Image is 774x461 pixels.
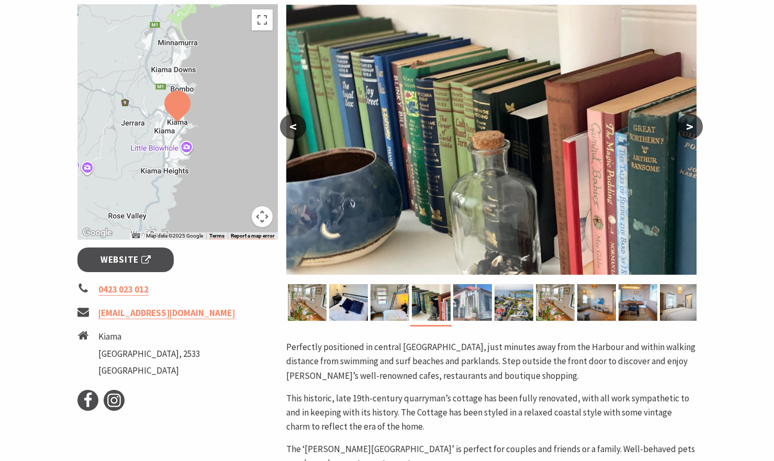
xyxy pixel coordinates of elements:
img: Antique style queen bed, dressed in luxury linen [660,284,699,321]
span: Map data ©2025 Google [146,233,203,239]
li: [GEOGRAPHIC_DATA] [98,364,200,378]
li: Kiama [98,330,200,344]
img: books with a cup of tea - perfect for a rainy day [412,284,451,321]
a: Open this area in Google Maps (opens a new window) [80,226,115,240]
span: Website [100,253,151,267]
img: Walk to the lighthouse, blowhole, Black Beach and swimming rock pool [495,284,533,321]
a: Report a map error [231,233,275,239]
img: Enjoy eating in [619,284,657,321]
img: Cozy up on the generous sofa and watch your favourite show [577,284,616,321]
a: Website [77,248,174,272]
img: Sun-room with views of Black Beach and the light house [536,284,575,321]
button: > [677,114,703,139]
button: Keyboard shortcuts [132,232,140,240]
img: Double bed [329,284,368,321]
p: This historic, late 19th-century quarryman’s cottage has been fully renovated, with all work symp... [286,391,697,434]
img: Google [80,226,115,240]
button: Toggle fullscreen view [252,9,273,30]
img: Bedroom 2 - double bed and 2 bunk beds [371,284,409,321]
a: [EMAIL_ADDRESS][DOMAIN_NAME] [98,307,235,319]
li: [GEOGRAPHIC_DATA], 2533 [98,347,200,361]
button: < [280,114,306,139]
button: Map camera controls [252,206,273,227]
p: Perfectly positioned in central [GEOGRAPHIC_DATA], just minutes away from the Harbour and within ... [286,340,697,383]
img: Sun-room with views of Black Beach and the light house [288,284,327,321]
a: Terms (opens in new tab) [209,233,225,239]
img: books with a cup of tea - perfect for a rainy day [286,5,697,275]
img: Property facade [453,284,492,321]
a: 0423 023 012 [98,284,149,296]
